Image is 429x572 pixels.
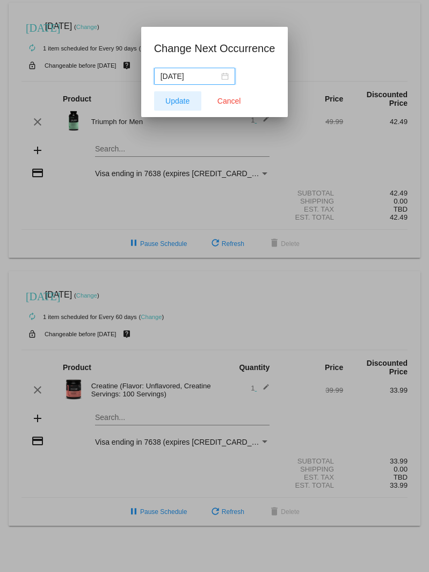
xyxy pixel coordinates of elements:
[206,91,253,111] button: Close dialog
[161,70,219,82] input: Select date
[154,91,201,111] button: Update
[165,97,190,105] span: Update
[217,97,241,105] span: Cancel
[154,40,275,57] h1: Change Next Occurrence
